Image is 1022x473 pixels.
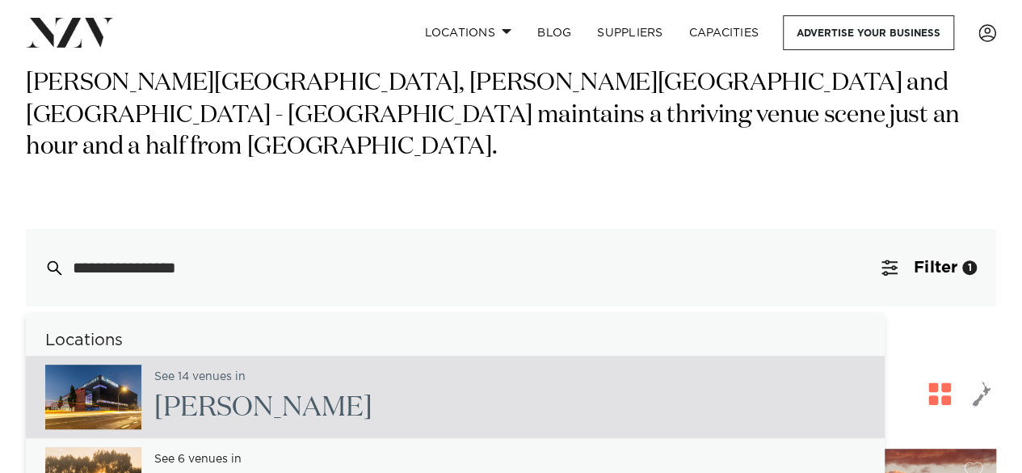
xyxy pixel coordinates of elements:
[411,15,524,50] a: Locations
[524,15,584,50] a: BLOG
[914,260,957,276] span: Filter
[962,260,977,275] div: 1
[26,332,885,349] h6: Locations
[154,371,246,383] small: See 14 venues in
[783,15,954,50] a: Advertise your business
[862,229,996,306] button: Filter1
[584,15,675,50] a: SUPPLIERS
[154,394,372,421] span: [PERSON_NAME]
[676,15,772,50] a: Capacities
[26,18,114,47] img: nzv-logo.png
[45,365,141,429] img: OvL0jdGB1PNBZz9FMaJ6ffO2UAAXOiqToW48lodI.jpg
[154,454,242,466] small: See 6 venues in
